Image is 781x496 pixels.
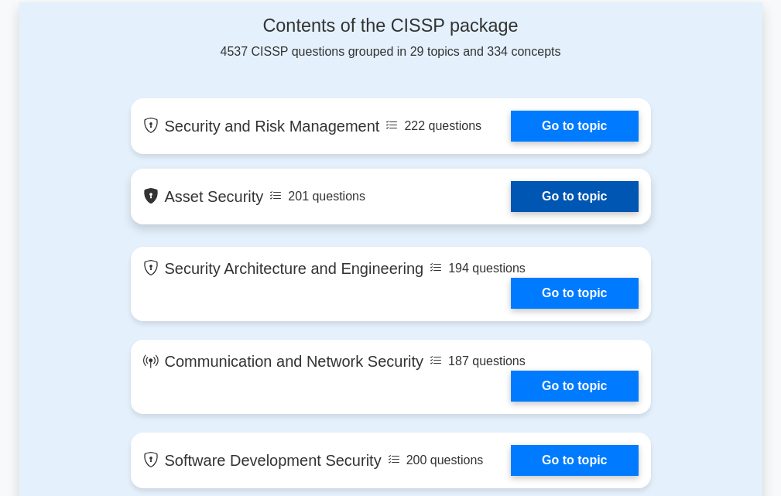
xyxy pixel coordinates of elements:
[131,15,651,36] h4: Contents of the CISSP package
[131,15,651,61] div: 4537 CISSP questions grouped in 29 topics and 334 concepts
[511,278,638,309] a: Go to topic
[511,181,638,212] a: Go to topic
[511,445,638,476] a: Go to topic
[511,111,638,142] a: Go to topic
[511,371,638,402] a: Go to topic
